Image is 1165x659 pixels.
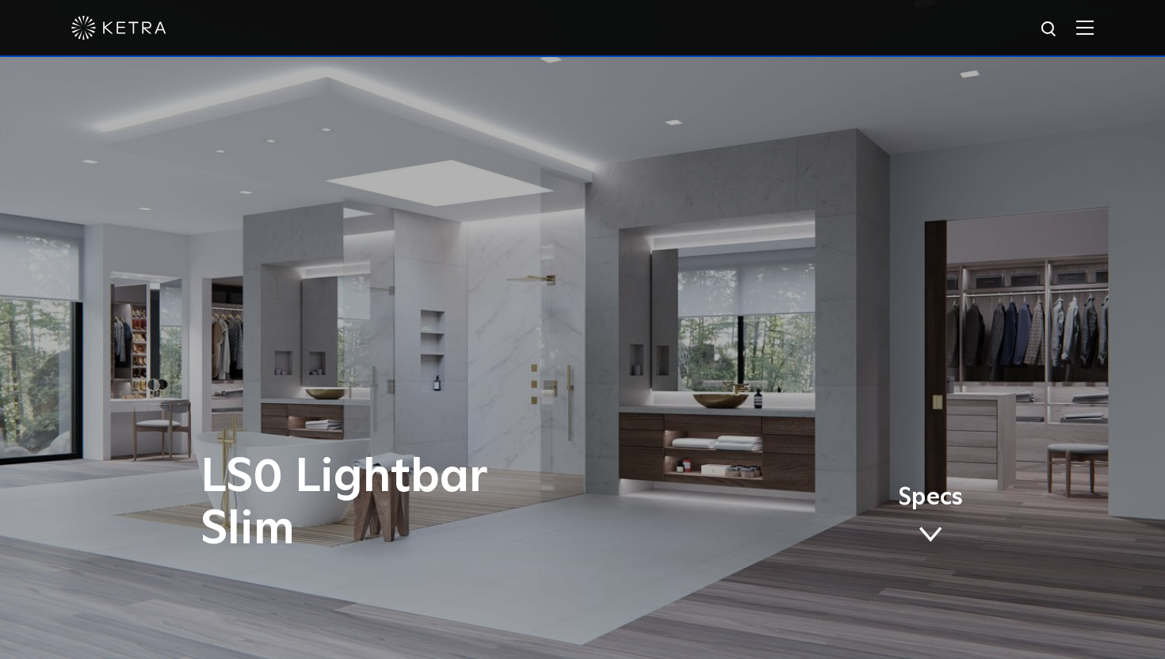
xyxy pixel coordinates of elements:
[898,486,963,548] a: Specs
[898,486,963,509] span: Specs
[1040,20,1060,40] img: search icon
[71,16,166,40] img: ketra-logo-2019-white
[201,451,648,556] h1: LS0 Lightbar Slim
[1076,20,1094,35] img: Hamburger%20Nav.svg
